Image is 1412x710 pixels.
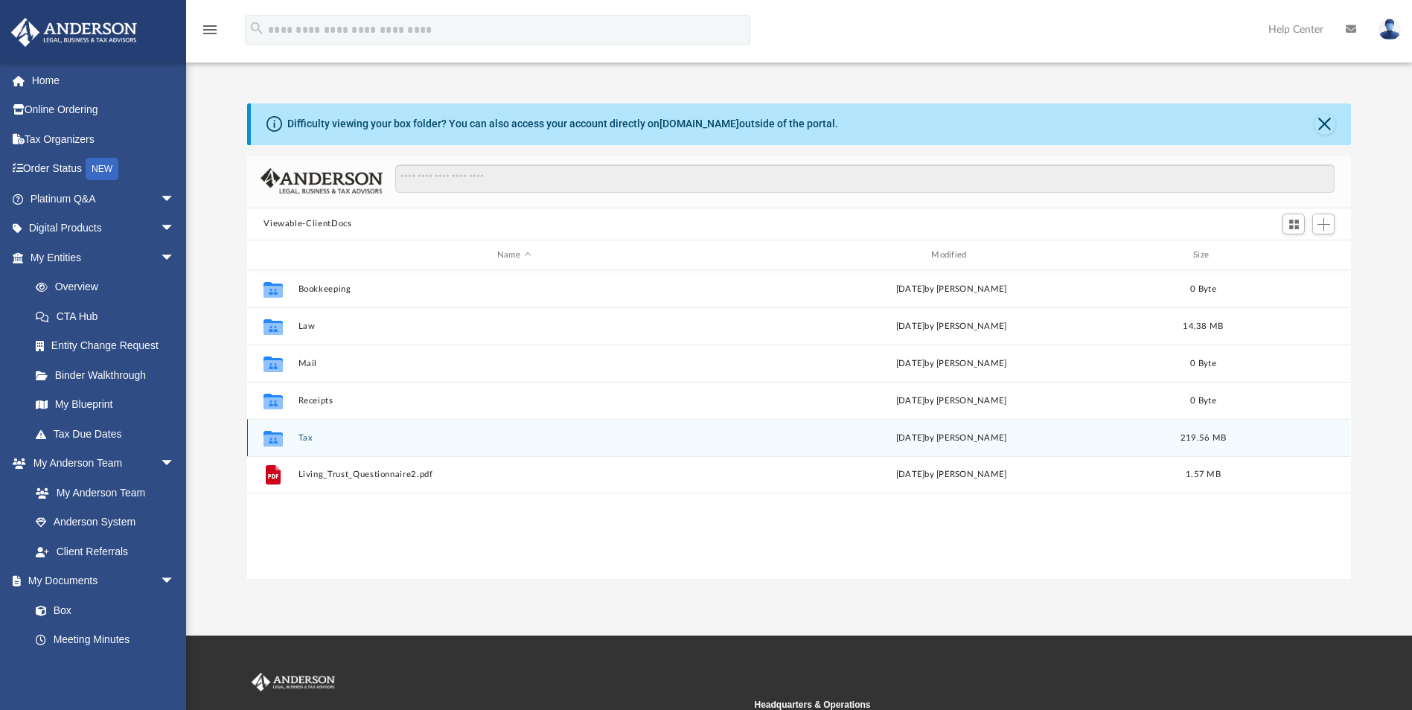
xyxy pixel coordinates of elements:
button: Bookkeeping [298,284,729,294]
span: 0 Byte [1191,285,1217,293]
a: [DOMAIN_NAME] [659,118,739,129]
button: Close [1314,114,1335,135]
button: Mail [298,359,729,368]
span: 14.38 MB [1183,322,1224,330]
a: Box [21,595,182,625]
a: Meeting Minutes [21,625,190,655]
button: Receipts [298,396,729,406]
div: [DATE] by [PERSON_NAME] [736,283,1167,296]
div: Name [298,249,729,262]
a: My Blueprint [21,390,190,420]
i: menu [201,21,219,39]
div: [DATE] by [PERSON_NAME] [736,320,1167,333]
div: id [254,249,291,262]
div: [DATE] by [PERSON_NAME] [736,432,1167,445]
a: Digital Productsarrow_drop_down [10,214,197,243]
div: NEW [86,158,118,180]
a: My Entitiesarrow_drop_down [10,243,197,272]
button: Tax [298,433,729,443]
a: Forms Library [21,654,182,684]
img: Anderson Advisors Platinum Portal [7,18,141,47]
span: 0 Byte [1191,397,1217,405]
button: Add [1312,214,1335,234]
a: Home [10,65,197,95]
span: arrow_drop_down [160,243,190,273]
a: Anderson System [21,508,190,537]
span: arrow_drop_down [160,184,190,214]
div: Modified [735,249,1167,262]
div: Size [1174,249,1233,262]
button: Switch to Grid View [1282,214,1305,234]
span: arrow_drop_down [160,214,190,244]
span: arrow_drop_down [160,449,190,479]
input: Search files and folders [395,164,1335,193]
div: grid [247,270,1350,578]
a: menu [201,28,219,39]
a: Overview [21,272,197,302]
a: Tax Due Dates [21,419,197,449]
button: Viewable-ClientDocs [263,217,351,231]
a: My Documentsarrow_drop_down [10,566,190,596]
div: Difficulty viewing your box folder? You can also access your account directly on outside of the p... [287,116,838,132]
a: Tax Organizers [10,124,197,154]
div: [DATE] by [PERSON_NAME] [736,469,1167,482]
a: Platinum Q&Aarrow_drop_down [10,184,197,214]
a: Binder Walkthrough [21,360,197,390]
div: [DATE] by [PERSON_NAME] [736,357,1167,371]
a: Online Ordering [10,95,197,125]
a: Client Referrals [21,537,190,566]
i: search [249,20,265,36]
a: My Anderson Teamarrow_drop_down [10,449,190,479]
a: Entity Change Request [21,331,197,361]
span: 0 Byte [1191,359,1217,368]
img: Anderson Advisors Platinum Portal [249,673,338,692]
div: [DATE] by [PERSON_NAME] [736,394,1167,408]
span: arrow_drop_down [160,566,190,597]
div: id [1240,249,1344,262]
button: Law [298,322,729,331]
a: Order StatusNEW [10,154,197,185]
a: My Anderson Team [21,478,182,508]
button: Living_Trust_Questionnaire2.pdf [298,470,729,480]
a: CTA Hub [21,301,197,331]
img: User Pic [1379,19,1401,40]
span: 219.56 MB [1181,434,1226,442]
span: 1.57 MB [1186,471,1221,479]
